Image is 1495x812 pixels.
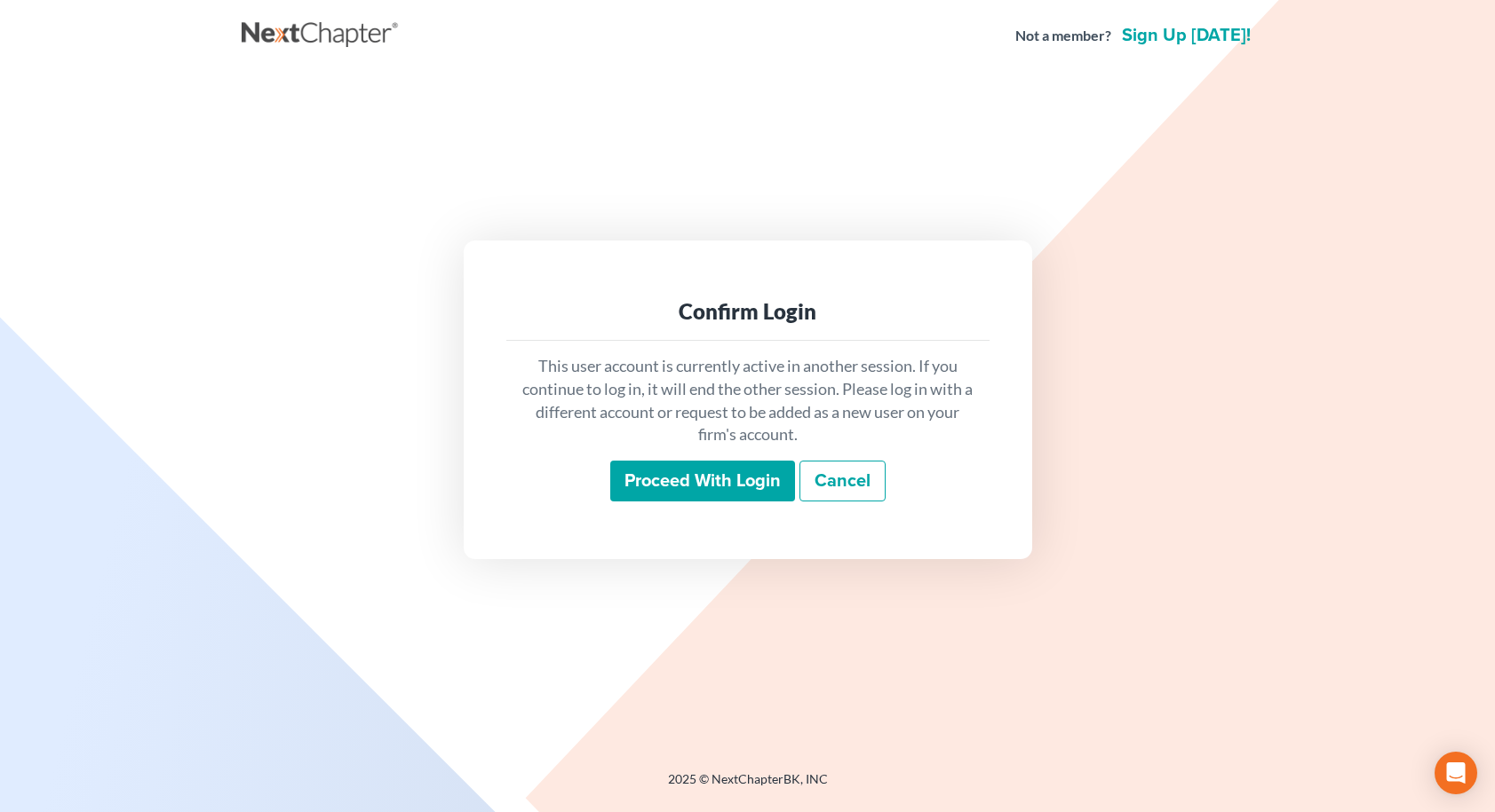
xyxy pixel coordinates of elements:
[242,770,1254,802] div: 2025 © NextChapterBK, INC
[1015,26,1111,46] strong: Not a member?
[1435,752,1477,794] div: Open Intercom Messenger
[521,355,975,446] p: This user account is currently active in another session. If you continue to log in, it will end ...
[799,461,886,501] a: Cancel
[610,461,795,501] input: Proceed with login
[1118,27,1254,44] a: Sign up [DATE]!
[521,297,975,326] div: Confirm Login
